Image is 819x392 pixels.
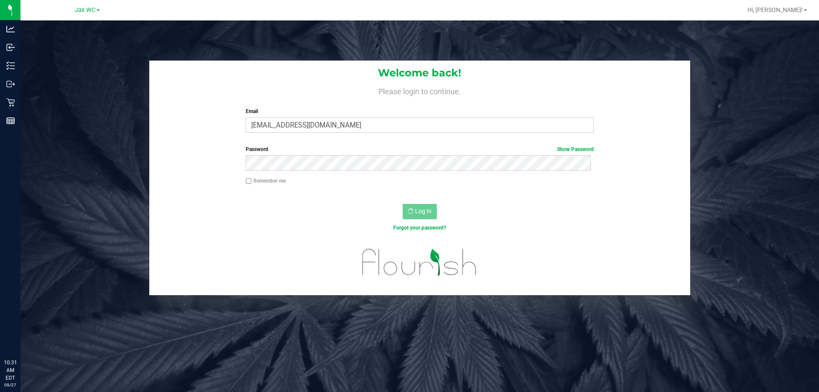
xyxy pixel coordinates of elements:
[6,116,15,125] inline-svg: Reports
[149,67,690,78] h1: Welcome back!
[6,80,15,88] inline-svg: Outbound
[403,204,437,219] button: Log In
[6,98,15,107] inline-svg: Retail
[557,146,594,152] a: Show Password
[246,177,286,185] label: Remember me
[246,178,252,184] input: Remember me
[6,61,15,70] inline-svg: Inventory
[393,225,446,231] a: Forgot your password?
[4,382,17,388] p: 09/27
[6,43,15,52] inline-svg: Inbound
[352,241,487,284] img: flourish_logo.svg
[4,359,17,382] p: 10:31 AM EDT
[415,208,432,215] span: Log In
[6,25,15,33] inline-svg: Analytics
[75,6,96,14] span: Jax WC
[246,146,268,152] span: Password
[149,85,690,96] h4: Please login to continue.
[747,6,803,13] span: Hi, [PERSON_NAME]!
[246,107,593,115] label: Email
